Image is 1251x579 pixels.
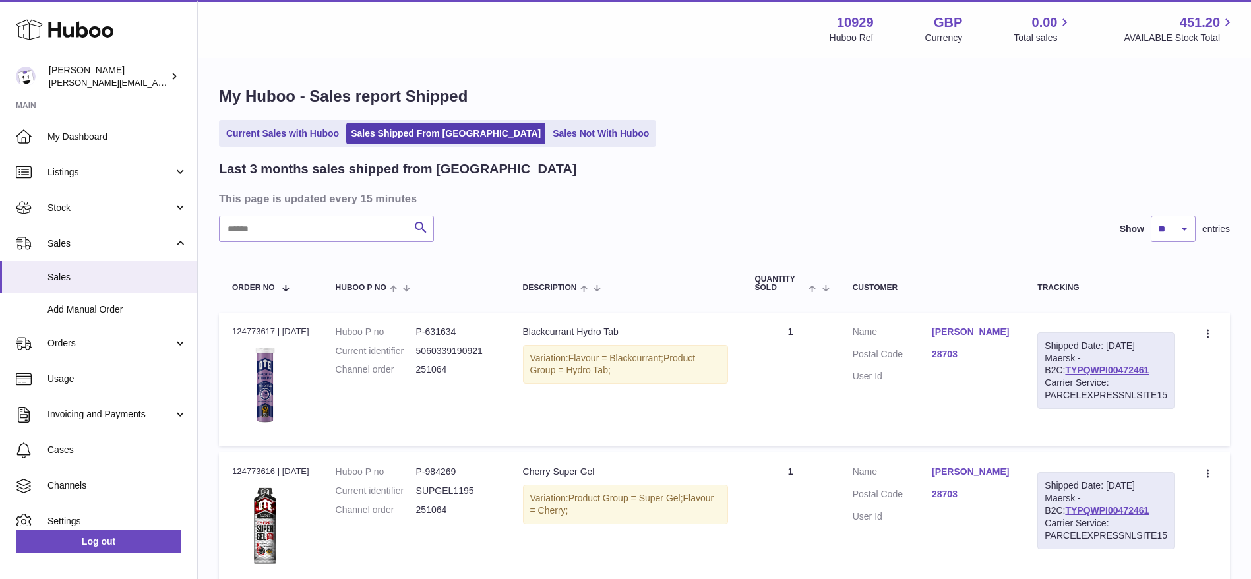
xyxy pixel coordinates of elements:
[1032,14,1058,32] span: 0.00
[336,485,416,497] dt: Current identifier
[1045,517,1167,542] div: Carrier Service: PARCELEXPRESSNLSITE15
[336,504,416,516] dt: Channel order
[232,284,275,292] span: Order No
[932,326,1011,338] a: [PERSON_NAME]
[47,373,187,385] span: Usage
[219,191,1227,206] h3: This page is updated every 15 minutes
[47,337,173,350] span: Orders
[47,408,173,421] span: Invoicing and Payments
[232,326,309,338] div: 124773617 | [DATE]
[853,510,932,523] dt: User Id
[1045,340,1167,352] div: Shipped Date: [DATE]
[830,32,874,44] div: Huboo Ref
[416,485,497,497] dd: SUPGEL1195
[219,86,1230,107] h1: My Huboo - Sales report Shipped
[1202,223,1230,235] span: entries
[934,14,962,32] strong: GBP
[232,482,298,570] img: LO-RES_Cherry-super-gel.png
[837,14,874,32] strong: 10929
[741,313,839,446] td: 1
[568,353,663,363] span: Flavour = Blackcurrant;
[932,488,1011,501] a: 28703
[1065,365,1149,375] a: TYPQWPI00472461
[49,77,264,88] span: [PERSON_NAME][EMAIL_ADDRESS][DOMAIN_NAME]
[1045,479,1167,492] div: Shipped Date: [DATE]
[336,466,416,478] dt: Huboo P no
[1037,332,1175,409] div: Maersk - B2C:
[416,504,497,516] dd: 251064
[853,284,1012,292] div: Customer
[1037,472,1175,549] div: Maersk - B2C:
[932,348,1011,361] a: 28703
[16,530,181,553] a: Log out
[1065,505,1149,516] a: TYPQWPI00472461
[416,345,497,357] dd: 5060339190921
[49,64,168,89] div: [PERSON_NAME]
[1037,284,1175,292] div: Tracking
[523,466,729,478] div: Cherry Super Gel
[853,326,932,342] dt: Name
[47,444,187,456] span: Cases
[336,326,416,338] dt: Huboo P no
[548,123,654,144] a: Sales Not With Huboo
[523,284,577,292] span: Description
[853,466,932,481] dt: Name
[1180,14,1220,32] span: 451.20
[47,515,187,528] span: Settings
[523,345,729,384] div: Variation:
[47,237,173,250] span: Sales
[47,131,187,143] span: My Dashboard
[523,485,729,524] div: Variation:
[853,348,932,364] dt: Postal Code
[1045,377,1167,402] div: Carrier Service: PARCELEXPRESSNLSITE15
[925,32,963,44] div: Currency
[1014,14,1072,44] a: 0.00 Total sales
[416,363,497,376] dd: 251064
[219,160,577,178] h2: Last 3 months sales shipped from [GEOGRAPHIC_DATA]
[568,493,683,503] span: Product Group = Super Gel;
[853,370,932,382] dt: User Id
[1014,32,1072,44] span: Total sales
[222,123,344,144] a: Current Sales with Huboo
[523,326,729,338] div: Blackcurrant Hydro Tab
[416,466,497,478] dd: P-984269
[47,303,187,316] span: Add Manual Order
[1124,32,1235,44] span: AVAILABLE Stock Total
[232,342,298,429] img: BK-Hydro.png
[47,202,173,214] span: Stock
[336,284,386,292] span: Huboo P no
[346,123,545,144] a: Sales Shipped From [GEOGRAPHIC_DATA]
[336,345,416,357] dt: Current identifier
[336,363,416,376] dt: Channel order
[853,488,932,504] dt: Postal Code
[47,479,187,492] span: Channels
[754,275,805,292] span: Quantity Sold
[232,466,309,477] div: 124773616 | [DATE]
[16,67,36,86] img: thomas@otesports.co.uk
[1120,223,1144,235] label: Show
[47,166,173,179] span: Listings
[416,326,497,338] dd: P-631634
[1124,14,1235,44] a: 451.20 AVAILABLE Stock Total
[47,271,187,284] span: Sales
[932,466,1011,478] a: [PERSON_NAME]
